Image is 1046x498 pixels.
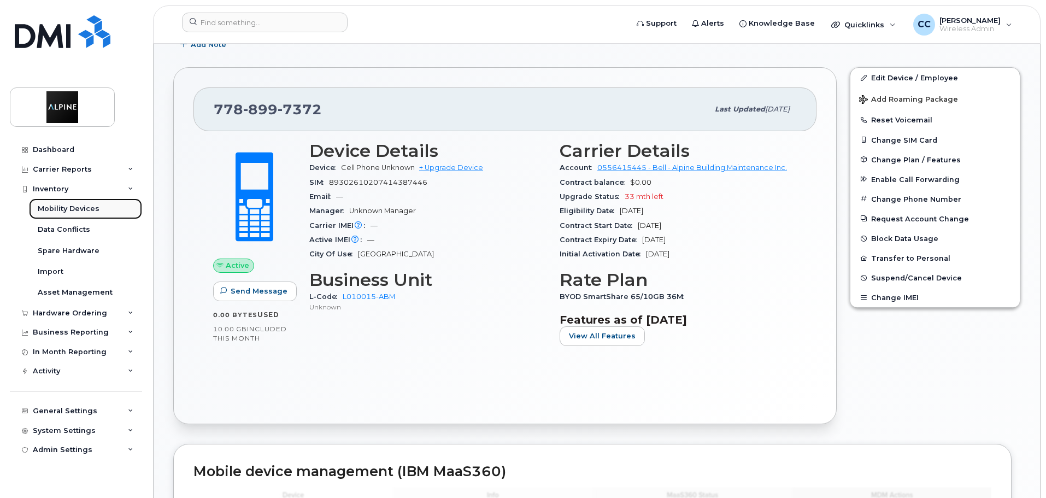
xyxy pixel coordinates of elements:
span: Last updated [715,105,765,113]
span: 7372 [278,101,322,118]
div: Quicklinks [824,14,903,36]
span: BYOD SmartShare 65/10GB 36M [560,292,689,301]
span: included this month [213,325,287,343]
button: Change Plan / Features [850,150,1020,169]
a: Alerts [684,13,732,34]
button: Send Message [213,282,297,301]
span: 0.00 Bytes [213,311,257,319]
span: [DATE] [638,221,661,230]
button: View All Features [560,326,645,346]
span: Contract Start Date [560,221,638,230]
span: [DATE] [765,105,790,113]
span: [GEOGRAPHIC_DATA] [358,250,434,258]
span: 778 [214,101,322,118]
span: Add Roaming Package [859,95,958,106]
span: [DATE] [620,207,643,215]
input: Find something... [182,13,348,32]
button: Transfer to Personal [850,248,1020,268]
span: Carrier IMEI [309,221,371,230]
span: CC [918,18,931,31]
span: Eligibility Date [560,207,620,215]
button: Enable Call Forwarding [850,169,1020,189]
button: Suspend/Cancel Device [850,268,1020,288]
button: Change IMEI [850,288,1020,307]
span: Account [560,163,597,172]
span: Unknown Manager [349,207,416,215]
span: [PERSON_NAME] [939,16,1001,25]
span: L-Code [309,292,343,301]
span: Support [646,18,677,29]
span: — [367,236,374,244]
span: Add Note [191,39,226,50]
span: Send Message [231,286,287,296]
a: L010015-ABM [343,292,395,301]
button: Block Data Usage [850,229,1020,248]
span: [DATE] [646,250,669,258]
span: Contract Expiry Date [560,236,642,244]
a: 0556415445 - Bell - Alpine Building Maintenance Inc. [597,163,787,172]
h3: Features as of [DATE] [560,313,797,326]
a: Edit Device / Employee [850,68,1020,87]
h2: Mobile device management (IBM MaaS360) [193,464,991,479]
a: Knowledge Base [732,13,822,34]
span: Knowledge Base [749,18,815,29]
h3: Rate Plan [560,270,797,290]
span: Active [226,260,249,271]
span: Email [309,192,336,201]
span: Change Plan / Features [871,155,961,163]
button: Reset Voicemail [850,110,1020,130]
p: Unknown [309,302,546,312]
span: 899 [243,101,278,118]
h3: Carrier Details [560,141,797,161]
button: Change SIM Card [850,130,1020,150]
span: Enable Call Forwarding [871,175,960,183]
span: SIM [309,178,329,186]
span: Quicklinks [844,20,884,29]
span: View All Features [569,331,636,341]
span: Device [309,163,341,172]
span: used [257,310,279,319]
span: Manager [309,207,349,215]
span: Upgrade Status [560,192,625,201]
span: Contract balance [560,178,630,186]
span: City Of Use [309,250,358,258]
span: Active IMEI [309,236,367,244]
span: — [336,192,343,201]
h3: Business Unit [309,270,546,290]
span: Initial Activation Date [560,250,646,258]
span: — [371,221,378,230]
span: 89302610207414387446 [329,178,427,186]
button: Change Phone Number [850,189,1020,209]
div: Clara Coelho [906,14,1020,36]
span: $0.00 [630,178,651,186]
span: 10.00 GB [213,325,247,333]
span: Suspend/Cancel Device [871,274,962,282]
button: Add Roaming Package [850,87,1020,110]
span: Alerts [701,18,724,29]
span: Cell Phone Unknown [341,163,415,172]
a: Support [629,13,684,34]
button: Add Note [173,34,236,54]
h3: Device Details [309,141,546,161]
button: Request Account Change [850,209,1020,229]
a: + Upgrade Device [419,163,483,172]
span: 33 mth left [625,192,663,201]
span: Wireless Admin [939,25,1001,33]
span: [DATE] [642,236,666,244]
